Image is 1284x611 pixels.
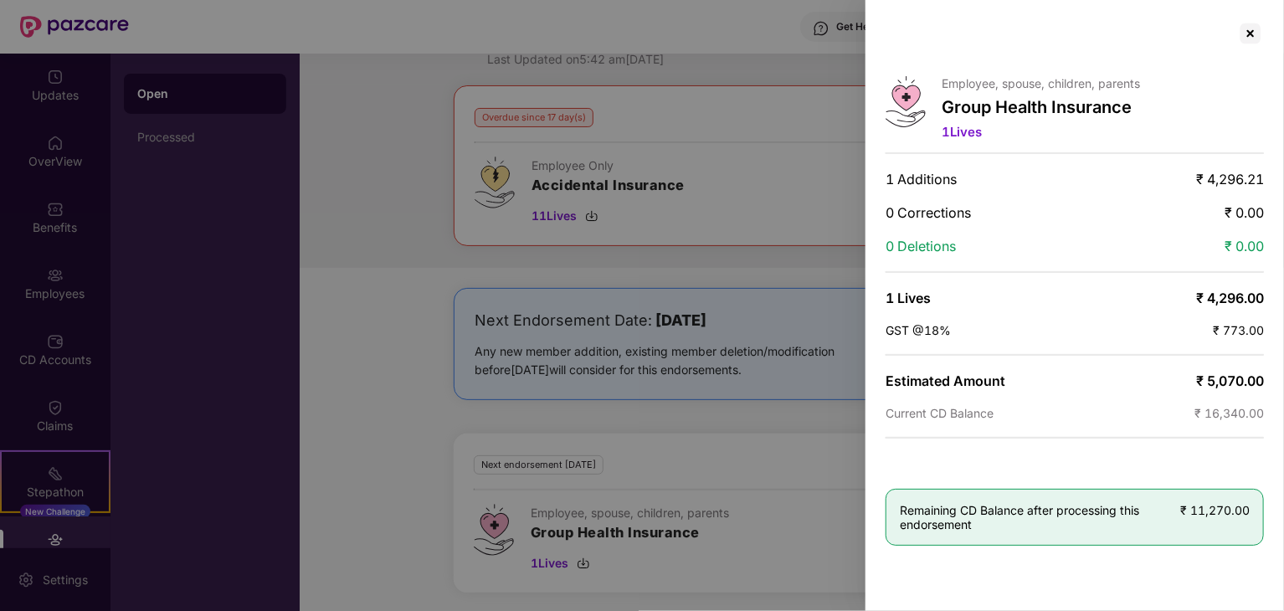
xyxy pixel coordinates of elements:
[886,76,926,127] img: svg+xml;base64,PHN2ZyB4bWxucz0iaHR0cDovL3d3dy53My5vcmcvMjAwMC9zdmciIHdpZHRoPSI0Ny43MTQiIGhlaWdodD...
[1194,406,1264,420] span: ₹ 16,340.00
[1196,171,1264,187] span: ₹ 4,296.21
[886,171,957,187] span: 1 Additions
[886,323,951,337] span: GST @18%
[942,97,1141,117] p: Group Health Insurance
[1180,503,1250,517] span: ₹ 11,270.00
[886,406,994,420] span: Current CD Balance
[1196,290,1264,306] span: ₹ 4,296.00
[886,372,1005,389] span: Estimated Amount
[886,238,956,254] span: 0 Deletions
[900,503,1180,531] span: Remaining CD Balance after processing this endorsement
[1213,323,1264,337] span: ₹ 773.00
[942,76,1141,90] p: Employee, spouse, children, parents
[1225,238,1264,254] span: ₹ 0.00
[1225,204,1264,221] span: ₹ 0.00
[886,204,971,221] span: 0 Corrections
[942,124,983,140] span: 1 Lives
[1196,372,1264,389] span: ₹ 5,070.00
[886,290,931,306] span: 1 Lives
